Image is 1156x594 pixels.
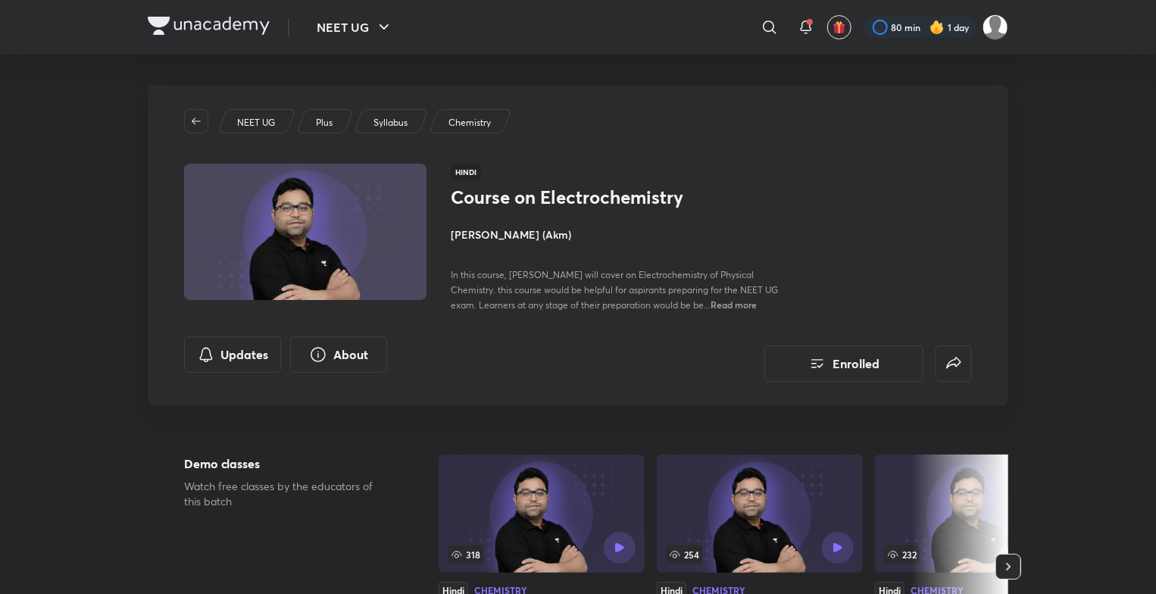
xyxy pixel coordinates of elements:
[448,546,483,564] span: 318
[451,269,778,311] span: In this course, [PERSON_NAME] will cover on Electrochemistry of Physical Chemistry. this course w...
[983,14,1008,40] img: Harshu
[884,546,920,564] span: 232
[148,17,270,35] img: Company Logo
[184,479,390,509] p: Watch free classes by the educators of this batch
[451,186,698,208] h1: Course on Electrochemistry
[764,345,923,382] button: Enrolled
[290,336,387,373] button: About
[929,20,945,35] img: streak
[148,17,270,39] a: Company Logo
[666,546,702,564] span: 254
[833,20,846,34] img: avatar
[446,116,494,130] a: Chemistry
[184,455,390,473] h5: Demo classes
[451,164,481,180] span: Hindi
[373,116,408,130] p: Syllabus
[371,116,411,130] a: Syllabus
[184,336,281,373] button: Updates
[827,15,851,39] button: avatar
[936,345,972,382] button: false
[711,299,757,311] span: Read more
[448,116,491,130] p: Chemistry
[237,116,275,130] p: NEET UG
[451,227,790,242] h4: [PERSON_NAME] (Akm)
[182,162,429,302] img: Thumbnail
[316,116,333,130] p: Plus
[308,12,402,42] button: NEET UG
[235,116,278,130] a: NEET UG
[314,116,336,130] a: Plus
